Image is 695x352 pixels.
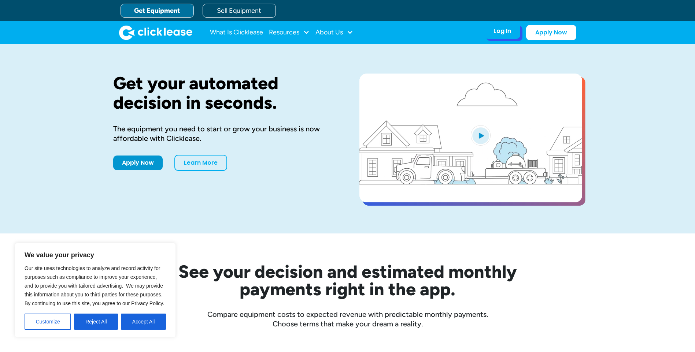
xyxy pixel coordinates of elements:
a: Learn More [174,155,227,171]
div: Log In [493,27,511,35]
div: Compare equipment costs to expected revenue with predictable monthly payments. Choose terms that ... [113,310,582,329]
div: Resources [269,25,310,40]
a: Get Equipment [121,4,194,18]
h1: Get your automated decision in seconds. [113,74,336,112]
a: open lightbox [359,74,582,202]
button: Reject All [74,314,118,330]
h2: See your decision and estimated monthly payments right in the app. [143,263,553,298]
p: We value your privacy [25,251,166,259]
img: Clicklease logo [119,25,192,40]
div: We value your privacy [15,243,176,337]
div: The equipment you need to start or grow your business is now affordable with Clicklease. [113,124,336,143]
a: Apply Now [113,156,163,170]
div: About Us [315,25,353,40]
button: Accept All [121,314,166,330]
button: Customize [25,314,71,330]
a: Apply Now [526,25,576,40]
span: Our site uses technologies to analyze and record activity for purposes such as compliance to impr... [25,265,164,306]
img: Blue play button logo on a light blue circular background [471,125,491,146]
a: What Is Clicklease [210,25,263,40]
a: Sell Equipment [203,4,276,18]
a: home [119,25,192,40]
